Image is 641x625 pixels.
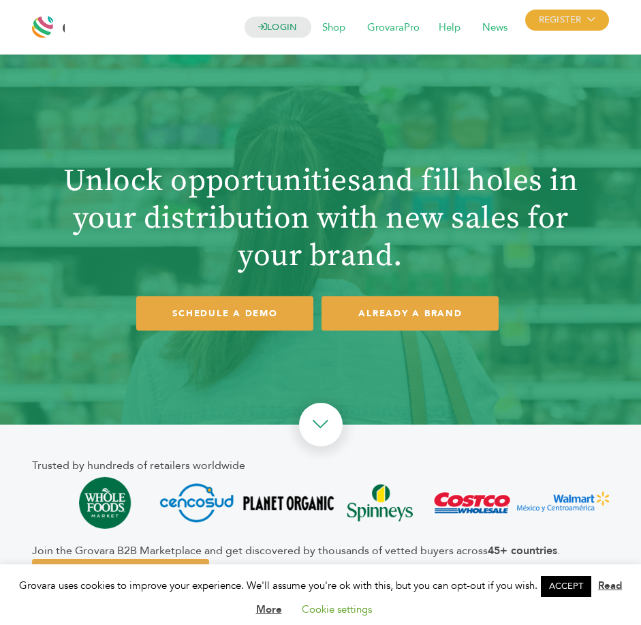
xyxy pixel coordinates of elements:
a: Read More [256,579,623,615]
span: GrovaraPro [358,15,429,41]
a: Cookie settings [302,603,372,616]
a: ALREADY A BRAND [322,296,499,331]
a: SCHEDULE A DEMO [136,296,313,331]
div: Join the Grovara B2B Marketplace and get discovered by thousands of vetted buyers across . [32,543,609,559]
span: Grovara uses cookies to improve your experience. We'll assume you're ok with this, but you can op... [19,579,622,615]
a: Help [429,20,470,35]
span: Shop [313,15,355,41]
b: 45+ countries [488,543,557,558]
span: Help [429,15,470,41]
span: News [473,15,517,41]
a: Click Here To Schedule A Demo [32,559,209,606]
a: News [473,20,517,35]
h1: Unlock opportunities and fill holes in your distribution with new sales for your brand. [39,163,602,275]
div: Trusted by hundreds of retailers worldwide [32,457,609,474]
span: REGISTER [525,10,609,31]
a: LOGIN [245,17,311,38]
a: Shop [313,20,355,35]
a: GrovaraPro [358,20,429,35]
a: ACCEPT [541,576,591,597]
